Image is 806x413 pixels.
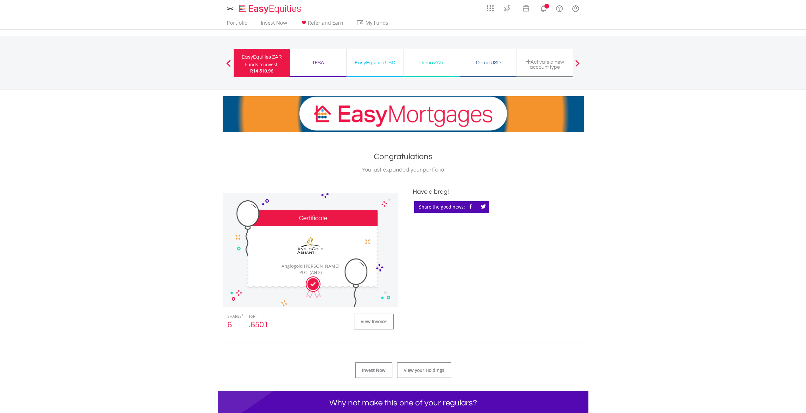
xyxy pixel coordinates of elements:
img: EasyMortage Promotion Banner [223,96,584,132]
sup: 1 [242,313,243,317]
div: You just expanded your portfolio [223,166,584,174]
div: Have a brag! [413,187,584,197]
a: Invest Now [355,362,392,378]
a: Home page [236,2,304,14]
a: Vouchers [517,2,535,13]
img: EasyEquities_Logo.png [238,4,304,14]
h1: Why not make this one of your regulars? [223,397,584,409]
div: 6 [227,319,239,330]
img: grid-menu-icon.svg [487,5,494,12]
a: FAQ's and Support [551,2,568,14]
div: .6501 [249,319,270,330]
div: SHARES [227,314,239,319]
a: View Invoice [354,314,394,329]
a: View your Holdings [397,362,451,378]
div: Share the good news: [414,201,489,213]
div: TFSA [294,58,343,67]
img: vouchers-v2.svg [521,3,531,13]
a: My Profile [568,2,584,16]
span: - (ANG) [307,270,322,276]
span: My Funds [356,19,398,27]
sup: 1 [255,313,257,317]
img: thrive-v2.svg [502,3,512,13]
div: FSR [249,314,270,319]
a: Invest Now [258,20,289,29]
div: Demo USD [464,58,513,67]
a: Portfolio [224,20,250,29]
div: Demo ZAR [407,58,456,67]
div: EasyEquities ZAR [238,53,286,61]
a: AppsGrid [483,2,498,12]
span: R14 810.96 [250,68,273,74]
div: Activate a new account type [521,59,569,70]
a: Notifications [535,2,551,14]
div: EasyEquities USD [351,58,399,67]
a: Refer and Earn [297,20,346,29]
div: Anglogold [PERSON_NAME] PLC [280,263,341,276]
h1: Congratulations [223,151,584,162]
div: Funds to invest: [245,61,279,68]
span: Refer and Earn [308,19,343,26]
img: EQU.ZA.ANG.png [287,231,333,260]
